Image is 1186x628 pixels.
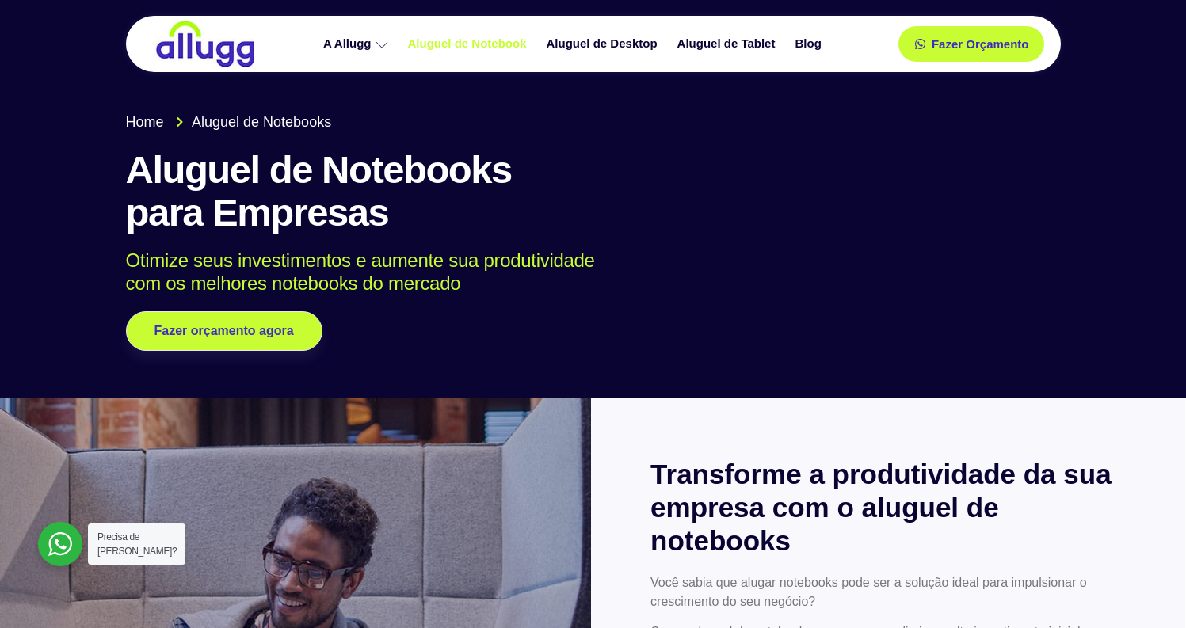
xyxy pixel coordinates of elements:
[787,30,833,58] a: Blog
[932,38,1029,50] span: Fazer Orçamento
[126,149,1061,234] h1: Aluguel de Notebooks para Empresas
[898,26,1045,62] a: Fazer Orçamento
[154,325,294,337] span: Fazer orçamento agora
[154,20,257,68] img: locação de TI é Allugg
[126,249,1038,295] p: Otimize seus investimentos e aumente sua produtividade com os melhores notebooks do mercado
[650,573,1126,611] p: Você sabia que alugar notebooks pode ser a solução ideal para impulsionar o crescimento do seu ne...
[650,458,1126,558] h2: Transforme a produtividade da sua empresa com o aluguel de notebooks
[669,30,787,58] a: Aluguel de Tablet
[315,30,400,58] a: A Allugg
[400,30,539,58] a: Aluguel de Notebook
[97,531,177,557] span: Precisa de [PERSON_NAME]?
[126,112,164,133] span: Home
[539,30,669,58] a: Aluguel de Desktop
[188,112,331,133] span: Aluguel de Notebooks
[126,311,322,351] a: Fazer orçamento agora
